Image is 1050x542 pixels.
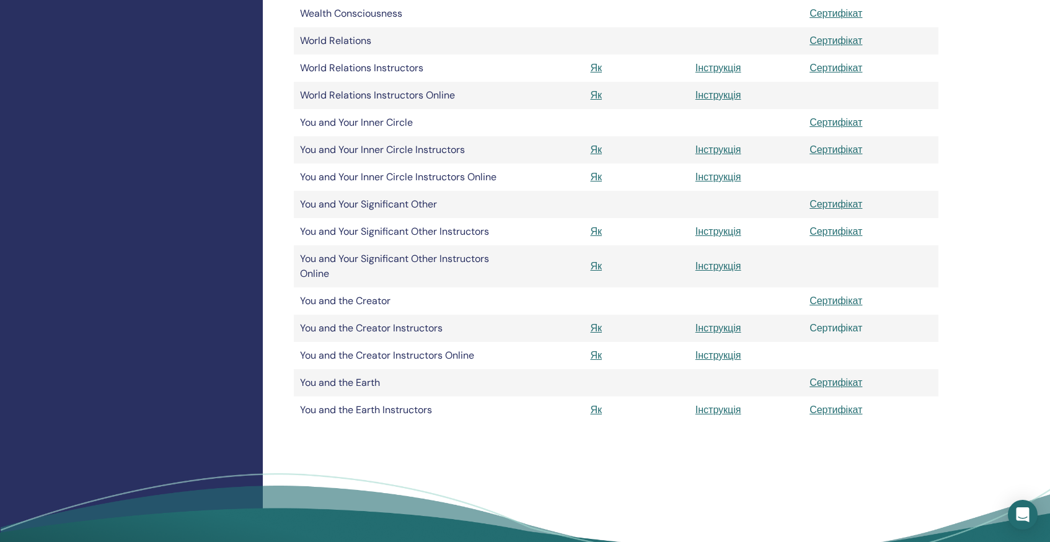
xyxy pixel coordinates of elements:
a: Інструкція [695,403,741,416]
a: Інструкція [695,143,741,156]
a: Інструкція [695,349,741,362]
a: Сертифікат [810,34,862,47]
a: Як [590,89,602,102]
td: You and Your Significant Other [294,191,517,218]
a: Як [590,260,602,273]
a: Сертифікат [810,198,862,211]
td: You and Your Inner Circle Instructors Online [294,164,517,191]
a: Інструкція [695,260,741,273]
td: World Relations Instructors [294,55,517,82]
a: Сертифікат [810,61,862,74]
a: Сертифікат [810,7,862,20]
td: You and the Creator Instructors [294,315,517,342]
a: Сертифікат [810,403,862,416]
a: Як [590,321,602,334]
a: Сертифікат [810,294,862,307]
a: Інструкція [695,225,741,238]
a: Інструкція [695,89,741,102]
a: Сертифікат [810,225,862,238]
a: Як [590,349,602,362]
a: Інструкція [695,61,741,74]
td: You and the Creator Instructors Online [294,342,517,369]
td: World Relations [294,27,517,55]
a: Сертифікат [810,376,862,389]
a: Інструкція [695,170,741,183]
a: Як [590,170,602,183]
a: Як [590,61,602,74]
a: Сертифікат [810,143,862,156]
td: You and Your Inner Circle Instructors [294,136,517,164]
td: You and Your Significant Other Instructors Online [294,245,517,287]
td: You and the Creator [294,287,517,315]
a: Сертифікат [810,116,862,129]
a: Інструкція [695,321,741,334]
td: You and Your Inner Circle [294,109,517,136]
div: Open Intercom Messenger [1008,500,1038,530]
td: You and the Earth [294,369,517,396]
td: World Relations Instructors Online [294,82,517,109]
td: You and Your Significant Other Instructors [294,218,517,245]
a: Як [590,403,602,416]
a: Як [590,143,602,156]
td: You and the Earth Instructors [294,396,517,424]
a: Сертифікат [810,321,862,334]
a: Як [590,225,602,238]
